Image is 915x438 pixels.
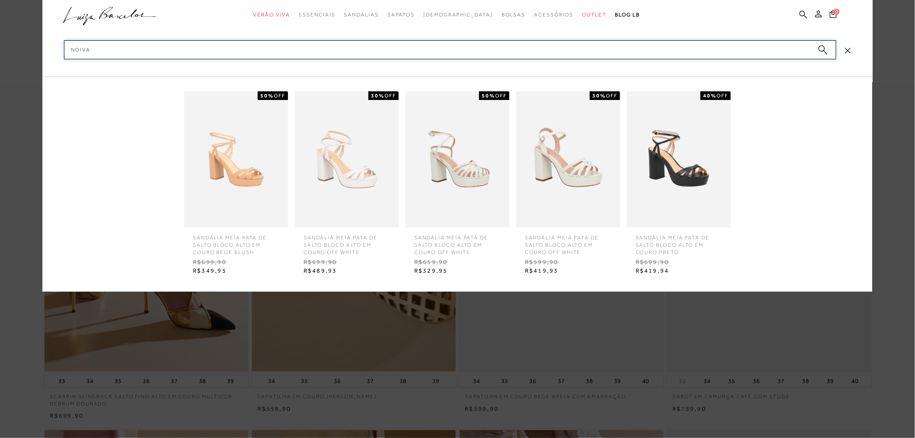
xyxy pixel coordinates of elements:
[182,91,290,277] a: SANDÁLIA MEIA PATA DE SALTO BLOCO ALTO EM COURO BEGE BLUSH 50%OFF SANDÁLIA MEIA PATA DE SALTO BLO...
[518,264,618,277] span: R$419,93
[534,12,574,18] span: Acessórios
[606,93,617,99] span: OFF
[629,264,729,277] span: R$419,94
[827,10,839,21] button: 0
[408,264,507,277] span: R$329,95
[592,93,606,99] strong: 30%
[406,91,509,228] img: SANDÁLIA MEIA PATA DE SALTO BLOCO ALTO EM COURO OFF WHITE
[299,7,335,23] a: categoryNavScreenReaderText
[495,93,507,99] span: OFF
[615,7,640,23] a: BLOG LB
[717,93,728,99] span: OFF
[423,7,493,23] a: noSubCategoriesText
[297,228,397,256] span: SANDÁLIA MEIA PATA DE SALTO BLOCO ALTO EM COURO OFF WHITE
[260,93,274,99] strong: 50%
[384,93,396,99] span: OFF
[403,91,512,277] a: SANDÁLIA MEIA PATA DE SALTO BLOCO ALTO EM COURO OFF WHITE 50%OFF SANDÁLIA MEIA PATA DE SALTO BLOC...
[514,91,622,277] a: SANDÁLIA MEIA PATA DE SALTO BLOCO ALTO EM COURO OFF WHITE 30%OFF SANDÁLIA MEIA PATA DE SALTO BLOC...
[253,7,290,23] a: categoryNavScreenReaderText
[295,91,399,228] img: SANDÁLIA MEIA PATA DE SALTO BLOCO ALTO EM COURO OFF WHITE
[408,256,507,269] span: R$659,90
[482,93,495,99] strong: 50%
[299,12,335,18] span: Essenciais
[582,12,607,18] span: Outlet
[625,91,733,277] a: SANDÁLIA MEIA PATA DE SALTO BLOCO ALTO EM COURO PRETO 40%OFF SANDÁLIA MEIA PATA DE SALTO BLOCO AL...
[518,228,618,256] span: SANDÁLIA MEIA PATA DE SALTO BLOCO ALTO EM COURO OFF WHITE
[371,93,384,99] strong: 30%
[293,91,401,277] a: SANDÁLIA MEIA PATA DE SALTO BLOCO ALTO EM COURO OFF WHITE 30%OFF SANDÁLIA MEIA PATA DE SALTO BLOC...
[186,264,286,277] span: R$349,95
[703,93,717,99] strong: 40%
[184,91,288,228] img: SANDÁLIA MEIA PATA DE SALTO BLOCO ALTO EM COURO BEGE BLUSH
[297,264,397,277] span: R$489,93
[344,7,379,23] a: categoryNavScreenReaderText
[834,9,840,15] span: 0
[582,7,607,23] a: categoryNavScreenReaderText
[423,12,493,18] span: [DEMOGRAPHIC_DATA]
[297,256,397,269] span: R$699,90
[518,256,618,269] span: R$599,90
[502,7,526,23] a: categoryNavScreenReaderText
[387,12,415,18] span: Sapatos
[629,228,729,256] span: SANDÁLIA MEIA PATA DE SALTO BLOCO ALTO EM COURO PRETO
[387,7,415,23] a: categoryNavScreenReaderText
[502,12,526,18] span: Bolsas
[186,228,286,256] span: SANDÁLIA MEIA PATA DE SALTO BLOCO ALTO EM COURO BEGE BLUSH
[344,12,379,18] span: Sandálias
[629,256,729,269] span: R$699,90
[253,12,290,18] span: Verão Viva
[64,40,836,59] input: Buscar.
[615,12,640,18] span: BLOG LB
[534,7,574,23] a: categoryNavScreenReaderText
[274,93,285,99] span: OFF
[516,91,620,228] img: SANDÁLIA MEIA PATA DE SALTO BLOCO ALTO EM COURO OFF WHITE
[408,228,507,256] span: SANDÁLIA MEIA PATA DE SALTO BLOCO ALTO EM COURO OFF WHITE
[186,256,286,269] span: R$699,90
[627,91,731,228] img: SANDÁLIA MEIA PATA DE SALTO BLOCO ALTO EM COURO PRETO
